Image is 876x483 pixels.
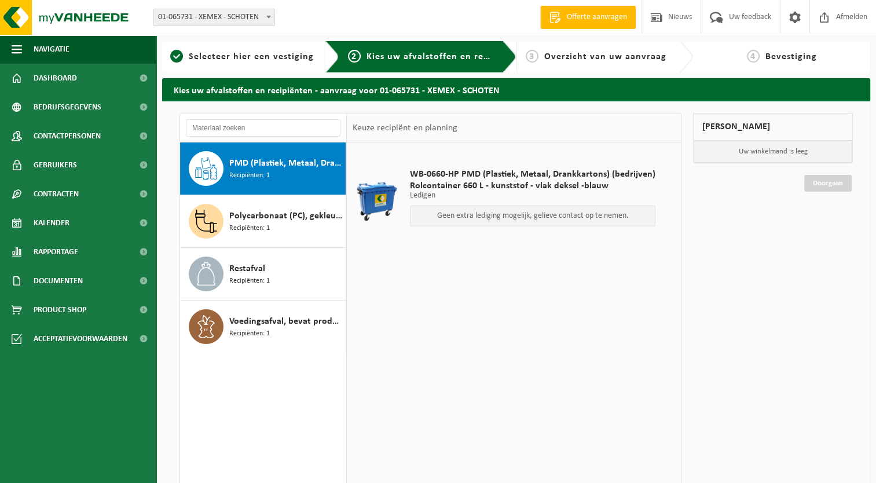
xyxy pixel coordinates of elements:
span: WB-0660-HP PMD (Plastiek, Metaal, Drankkartons) (bedrijven) [410,169,655,180]
span: Polycarbonaat (PC), gekleurd [229,209,343,223]
span: 01-065731 - XEMEX - SCHOTEN [153,9,275,26]
input: Materiaal zoeken [186,119,340,137]
p: Ledigen [410,192,655,200]
span: Voedingsafval, bevat producten van dierlijke oorsprong, onverpakt, categorie 3 [229,314,343,328]
a: Doorgaan [804,175,852,192]
span: 3 [526,50,538,63]
span: 4 [747,50,760,63]
span: Kies uw afvalstoffen en recipiënten [366,52,526,61]
span: Dashboard [34,64,77,93]
span: Offerte aanvragen [564,12,630,23]
span: Documenten [34,266,83,295]
span: Recipiënten: 1 [229,223,270,234]
span: Product Shop [34,295,86,324]
span: Recipiënten: 1 [229,328,270,339]
span: Contracten [34,180,79,208]
div: [PERSON_NAME] [693,113,853,141]
span: PMD (Plastiek, Metaal, Drankkartons) (bedrijven) [229,156,343,170]
p: Geen extra lediging mogelijk, gelieve contact op te nemen. [416,212,649,220]
span: Navigatie [34,35,69,64]
span: Bedrijfsgegevens [34,93,101,122]
span: Overzicht van uw aanvraag [544,52,666,61]
div: Keuze recipiënt en planning [347,114,463,142]
span: Recipiënten: 1 [229,170,270,181]
span: Recipiënten: 1 [229,276,270,287]
a: Offerte aanvragen [540,6,636,29]
button: Polycarbonaat (PC), gekleurd Recipiënten: 1 [180,195,346,248]
span: Bevestiging [765,52,817,61]
p: Uw winkelmand is leeg [694,141,852,163]
span: 01-065731 - XEMEX - SCHOTEN [153,9,274,25]
span: Rapportage [34,237,78,266]
span: Kalender [34,208,69,237]
span: Gebruikers [34,151,77,180]
button: Restafval Recipiënten: 1 [180,248,346,301]
span: 1 [170,50,183,63]
a: 1Selecteer hier een vestiging [168,50,316,64]
button: Voedingsafval, bevat producten van dierlijke oorsprong, onverpakt, categorie 3 Recipiënten: 1 [180,301,346,353]
span: Acceptatievoorwaarden [34,324,127,353]
span: Selecteer hier een vestiging [189,52,314,61]
span: Restafval [229,262,265,276]
span: Contactpersonen [34,122,101,151]
span: Rolcontainer 660 L - kunststof - vlak deksel -blauw [410,180,655,192]
span: 2 [348,50,361,63]
button: PMD (Plastiek, Metaal, Drankkartons) (bedrijven) Recipiënten: 1 [180,142,346,195]
h2: Kies uw afvalstoffen en recipiënten - aanvraag voor 01-065731 - XEMEX - SCHOTEN [162,78,870,101]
